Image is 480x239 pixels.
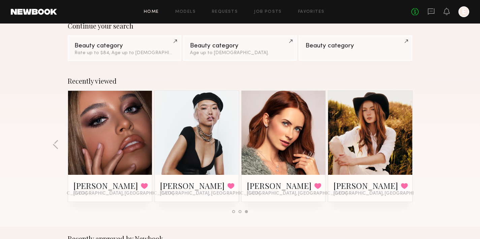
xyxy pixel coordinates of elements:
a: Requests [212,10,238,14]
a: Beauty categoryAge up to [DEMOGRAPHIC_DATA]. [183,35,297,61]
a: Home [144,10,159,14]
a: [PERSON_NAME] [247,180,312,191]
div: Rate up to $84, Age up to [DEMOGRAPHIC_DATA]. [74,51,174,55]
a: [PERSON_NAME] [333,180,398,191]
div: Recently viewed [68,77,413,85]
a: [PERSON_NAME] [160,180,225,191]
div: Beauty category [306,43,406,49]
a: Favorites [298,10,325,14]
span: [GEOGRAPHIC_DATA], [GEOGRAPHIC_DATA] [333,191,434,196]
span: [GEOGRAPHIC_DATA], [GEOGRAPHIC_DATA] [247,191,347,196]
a: Models [175,10,196,14]
span: [GEOGRAPHIC_DATA], [GEOGRAPHIC_DATA] [160,191,260,196]
a: Beauty categoryRate up to $84, Age up to [DEMOGRAPHIC_DATA]. [68,35,181,61]
a: [PERSON_NAME] [73,180,138,191]
div: Continue your search [68,22,413,30]
div: Age up to [DEMOGRAPHIC_DATA]. [190,51,290,55]
div: Beauty category [190,43,290,49]
span: [GEOGRAPHIC_DATA], [GEOGRAPHIC_DATA] [73,191,174,196]
div: Beauty category [74,43,174,49]
a: E [458,6,469,17]
a: Beauty category [299,35,412,61]
a: Job Posts [254,10,282,14]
